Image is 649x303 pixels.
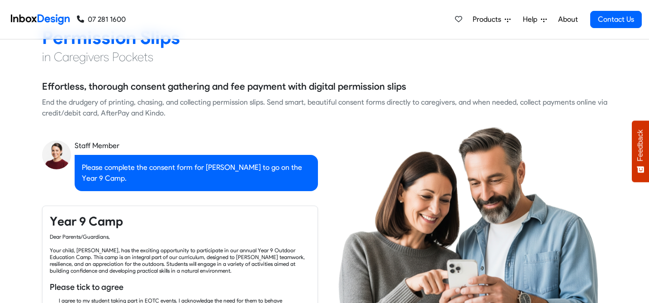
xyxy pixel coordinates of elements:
span: Products [473,14,505,25]
a: Products [469,10,514,29]
div: Please complete the consent form for [PERSON_NAME] to go on the Year 9 Camp. [75,155,318,191]
div: Dear Parents/Guardians, Your child, [PERSON_NAME], has the exciting opportunity to participate in... [50,233,310,274]
a: Contact Us [590,11,642,28]
h4: in Caregivers Pockets [42,49,607,65]
a: Help [519,10,550,29]
span: Feedback [636,130,644,161]
h5: Effortless, thorough consent gathering and fee payment with digital permission slips [42,80,406,93]
a: 07 281 1600 [77,14,126,25]
h6: Please tick to agree [50,281,310,293]
h4: Year 9 Camp [50,213,310,230]
a: About [555,10,580,29]
span: Help [523,14,541,25]
img: staff_avatar.png [42,140,71,169]
div: End the drudgery of printing, chasing, and collecting permission slips. Send smart, beautiful con... [42,97,607,119]
div: Staff Member [75,140,318,151]
button: Feedback - Show survey [632,120,649,182]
